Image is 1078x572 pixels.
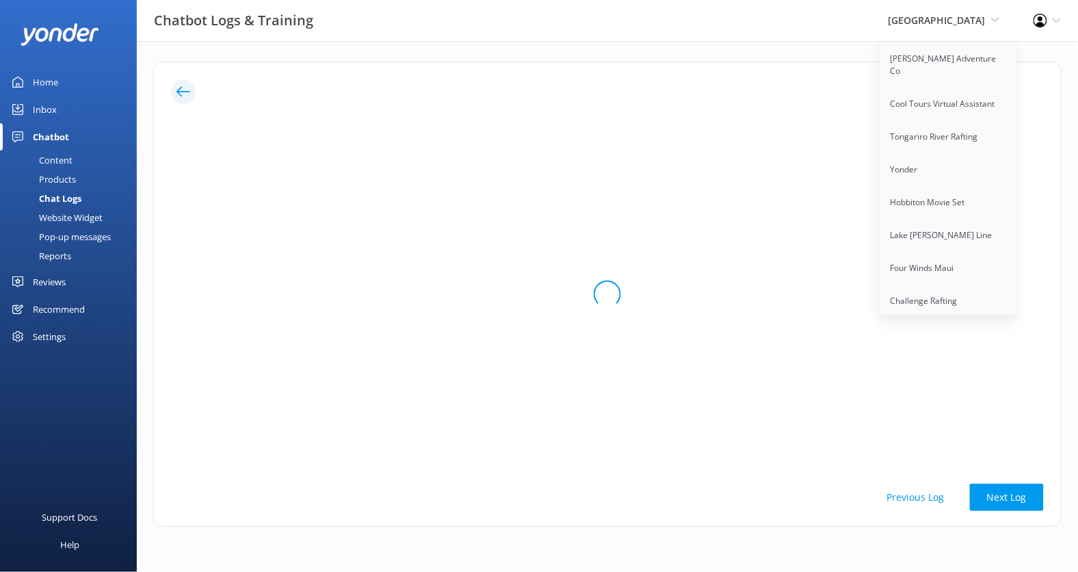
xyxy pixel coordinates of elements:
a: Products [8,170,137,189]
div: Inbox [33,96,57,123]
div: Chat Logs [8,189,81,208]
a: Chat Logs [8,189,137,208]
div: Website Widget [8,208,103,227]
a: Cool Tours Virtual Assistant [880,88,1017,120]
a: Yonder [880,153,1017,186]
a: Website Widget [8,208,137,227]
button: Next Log [970,484,1044,511]
div: Content [8,151,73,170]
a: Lake [PERSON_NAME] Line [880,219,1017,252]
div: Chatbot [33,123,69,151]
div: Products [8,170,76,189]
div: Help [60,531,79,558]
div: Support Docs [42,504,98,531]
img: yonder-white-logo.png [21,23,99,46]
a: Hobbiton Movie Set [880,186,1017,219]
a: [PERSON_NAME] Adventure Co [880,42,1017,88]
div: Settings [33,323,66,350]
div: Home [33,68,58,96]
div: Recommend [33,296,85,323]
a: Tongariro River Rafting [880,120,1017,153]
span: [GEOGRAPHIC_DATA] [889,14,986,27]
a: Challenge Rafting [880,285,1017,317]
button: Previous Log [870,484,962,511]
a: Pop-up messages [8,227,137,246]
a: Four Winds Maui [880,252,1017,285]
div: Pop-up messages [8,227,111,246]
div: Reports [8,246,71,265]
a: Content [8,151,137,170]
div: Reviews [33,268,66,296]
h3: Chatbot Logs & Training [154,10,313,31]
a: Reports [8,246,137,265]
